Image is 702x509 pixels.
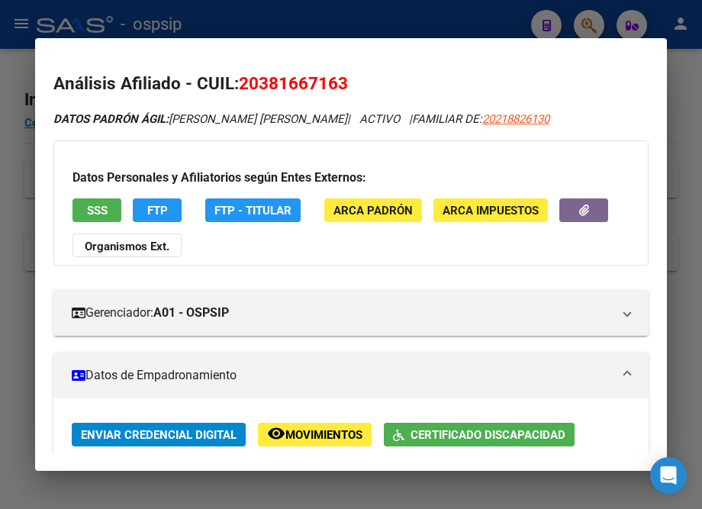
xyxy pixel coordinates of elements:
[53,112,549,126] i: | ACTIVO |
[324,198,422,222] button: ARCA Padrón
[214,204,291,217] span: FTP - Titular
[53,71,649,97] h2: Análisis Afiliado - CUIL:
[53,353,649,398] mat-expansion-panel-header: Datos de Empadronamiento
[72,198,121,222] button: SSS
[443,204,539,217] span: ARCA Impuestos
[72,234,182,257] button: Organismos Ext.
[81,428,237,442] span: Enviar Credencial Digital
[72,169,630,187] h3: Datos Personales y Afiliatorios según Entes Externos:
[53,112,169,126] strong: DATOS PADRÓN ÁGIL:
[650,457,687,494] div: Open Intercom Messenger
[72,304,612,322] mat-panel-title: Gerenciador:
[72,366,612,385] mat-panel-title: Datos de Empadronamiento
[153,304,229,322] strong: A01 - OSPSIP
[239,73,348,93] span: 20381667163
[87,204,108,217] span: SSS
[411,428,565,442] span: Certificado Discapacidad
[147,204,168,217] span: FTP
[433,198,548,222] button: ARCA Impuestos
[482,112,549,126] span: 20218826130
[384,423,575,446] button: Certificado Discapacidad
[285,428,362,442] span: Movimientos
[85,240,169,253] strong: Organismos Ext.
[267,424,285,443] mat-icon: remove_red_eye
[333,204,413,217] span: ARCA Padrón
[412,112,549,126] span: FAMILIAR DE:
[53,290,649,336] mat-expansion-panel-header: Gerenciador:A01 - OSPSIP
[258,423,372,446] button: Movimientos
[133,198,182,222] button: FTP
[205,198,301,222] button: FTP - Titular
[72,423,246,446] button: Enviar Credencial Digital
[53,112,347,126] span: [PERSON_NAME] [PERSON_NAME]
